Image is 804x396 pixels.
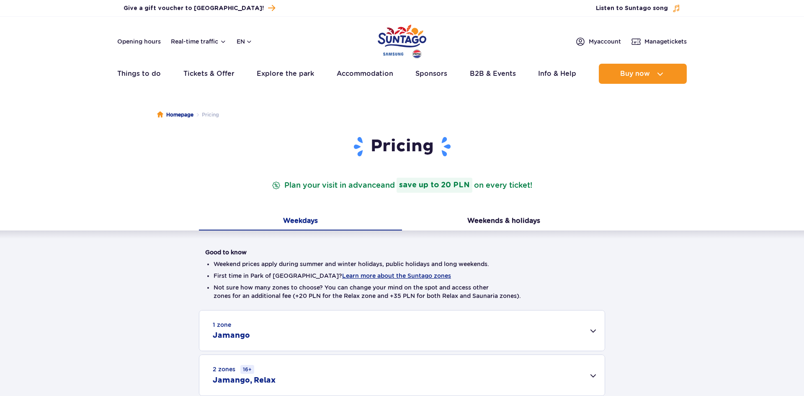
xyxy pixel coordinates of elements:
strong: save up to 20 PLN [397,178,472,193]
button: Buy now [599,64,687,84]
a: Homepage [157,111,193,119]
p: Plan your visit in advance on every ticket! [270,178,534,193]
a: Explore the park [257,64,314,84]
span: Listen to Suntago song [596,4,668,13]
strong: Good to know [205,249,247,256]
li: Not sure how many zones to choose? You can change your mind on the spot and access other zones fo... [214,283,590,300]
small: 1 zone [213,321,231,329]
small: 2 zones [213,365,254,374]
span: Manage tickets [644,37,687,46]
a: Sponsors [415,64,447,84]
span: My account [589,37,621,46]
a: Things to do [117,64,161,84]
a: Give a gift voucher to [GEOGRAPHIC_DATA]! [124,3,275,14]
a: Opening hours [117,37,161,46]
a: Tickets & Offer [183,64,234,84]
small: 16+ [240,365,254,374]
button: Learn more about the Suntago zones [342,272,451,279]
li: First time in Park of [GEOGRAPHIC_DATA]? [214,272,590,280]
button: Real-time traffic [171,38,227,45]
a: B2B & Events [470,64,516,84]
a: Managetickets [631,36,687,47]
a: Myaccount [575,36,621,47]
a: Park of Poland [378,21,426,60]
button: Weekends & holidays [402,213,605,230]
button: en [237,37,253,46]
a: Accommodation [337,64,393,84]
button: Listen to Suntago song [596,4,680,13]
li: Pricing [193,111,219,119]
h1: Pricing [205,136,599,158]
span: Buy now [620,70,650,78]
span: Give a gift voucher to [GEOGRAPHIC_DATA]! [124,4,264,13]
a: Info & Help [538,64,576,84]
button: Weekdays [199,213,402,230]
li: Weekend prices apply during summer and winter holidays, public holidays and long weekends. [214,260,590,268]
h2: Jamango [213,331,250,341]
h2: Jamango, Relax [213,375,276,386]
